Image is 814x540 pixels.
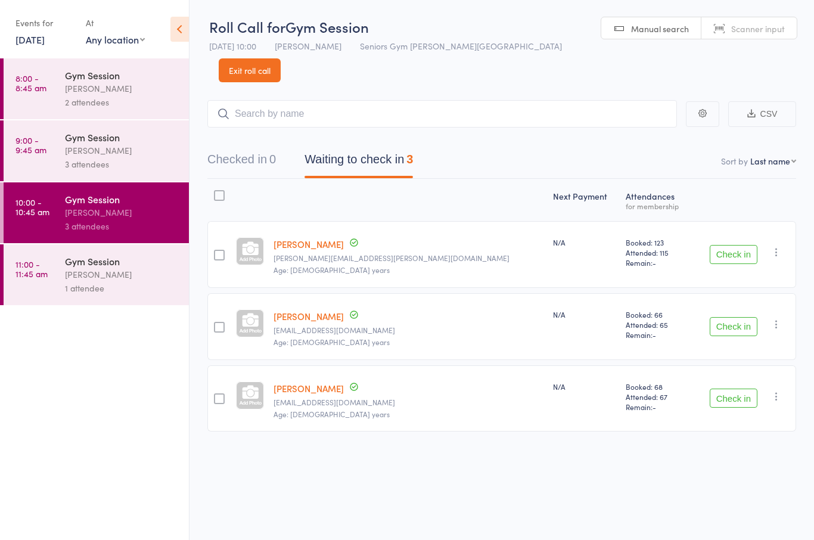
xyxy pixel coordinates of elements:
[274,409,390,419] span: Age: [DEMOGRAPHIC_DATA] years
[4,120,189,181] a: 9:00 -9:45 amGym Session[PERSON_NAME]3 attendees
[621,184,692,216] div: Atten­dances
[731,23,785,35] span: Scanner input
[728,101,796,127] button: CSV
[275,40,341,52] span: [PERSON_NAME]
[65,219,179,233] div: 3 attendees
[274,326,543,334] small: tcomino@bigpond.net.au
[65,255,179,268] div: Gym Session
[65,144,179,157] div: [PERSON_NAME]
[553,309,616,319] div: N/A
[721,155,748,167] label: Sort by
[553,381,616,392] div: N/A
[4,244,189,305] a: 11:00 -11:45 amGym Session[PERSON_NAME]1 attendee
[626,392,688,402] span: Attended: 67
[4,58,189,119] a: 8:00 -8:45 amGym Session[PERSON_NAME]2 attendees
[710,389,757,408] button: Check in
[631,23,689,35] span: Manual search
[710,245,757,264] button: Check in
[65,206,179,219] div: [PERSON_NAME]
[285,17,369,36] span: Gym Session
[305,147,413,178] button: Waiting to check in3
[548,184,621,216] div: Next Payment
[207,100,677,128] input: Search by name
[65,82,179,95] div: [PERSON_NAME]
[65,157,179,171] div: 3 attendees
[4,182,189,243] a: 10:00 -10:45 amGym Session[PERSON_NAME]3 attendees
[553,237,616,247] div: N/A
[65,95,179,109] div: 2 attendees
[626,330,688,340] span: Remain:
[626,319,688,330] span: Attended: 65
[626,402,688,412] span: Remain:
[207,147,276,178] button: Checked in0
[653,402,656,412] span: -
[626,202,688,210] div: for membership
[626,257,688,268] span: Remain:
[360,40,562,52] span: Seniors Gym [PERSON_NAME][GEOGRAPHIC_DATA]
[274,265,390,275] span: Age: [DEMOGRAPHIC_DATA] years
[626,237,688,247] span: Booked: 123
[15,259,48,278] time: 11:00 - 11:45 am
[86,13,145,33] div: At
[209,40,256,52] span: [DATE] 10:00
[274,382,344,395] a: [PERSON_NAME]
[65,69,179,82] div: Gym Session
[750,155,790,167] div: Last name
[710,317,757,336] button: Check in
[65,131,179,144] div: Gym Session
[653,330,656,340] span: -
[274,238,344,250] a: [PERSON_NAME]
[65,281,179,295] div: 1 attendee
[626,247,688,257] span: Attended: 115
[15,33,45,46] a: [DATE]
[15,135,46,154] time: 9:00 - 9:45 am
[274,398,543,406] small: tcomino@bigpond.net.au
[15,73,46,92] time: 8:00 - 8:45 am
[406,153,413,166] div: 3
[65,268,179,281] div: [PERSON_NAME]
[274,310,344,322] a: [PERSON_NAME]
[219,58,281,82] a: Exit roll call
[626,381,688,392] span: Booked: 68
[65,193,179,206] div: Gym Session
[209,17,285,36] span: Roll Call for
[269,153,276,166] div: 0
[15,13,74,33] div: Events for
[274,254,543,262] small: nadia.omran@gmail.com
[86,33,145,46] div: Any location
[274,337,390,347] span: Age: [DEMOGRAPHIC_DATA] years
[15,197,49,216] time: 10:00 - 10:45 am
[653,257,656,268] span: -
[626,309,688,319] span: Booked: 66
